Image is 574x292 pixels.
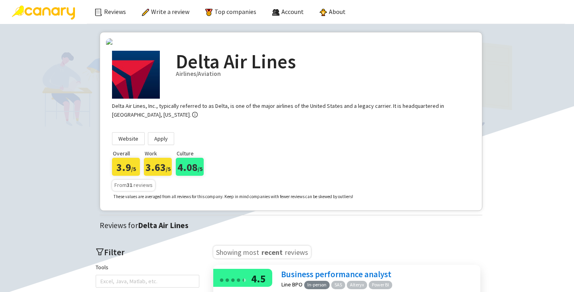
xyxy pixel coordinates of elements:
[114,193,353,201] p: These values are averaged from all reviews for this company. Keep in mind companies with fewer re...
[112,51,160,99] img: Company Logo
[304,281,330,289] span: In-person
[176,69,470,79] div: Airlines/Aviation
[12,6,75,20] img: Canary Logo
[347,281,367,289] span: Alteryx
[281,8,304,16] span: Account
[142,8,189,16] a: Write a review
[114,181,153,189] span: From reviews
[369,281,392,289] span: Power BI
[96,263,108,272] label: Tools
[118,133,138,145] span: Website
[100,276,102,286] input: Tools
[261,246,283,256] span: recent
[112,132,145,145] a: Website
[106,38,476,45] img: company-banners%2F1594066138126.jfif
[242,273,244,286] div: ●
[272,9,279,16] img: people.png
[144,158,172,176] div: 3.63
[331,281,345,289] span: SAS
[131,165,136,173] span: /5
[138,220,189,230] strong: Delta Air Lines
[242,273,246,286] div: ●
[251,272,266,285] span: 4.5
[176,51,470,72] h2: Delta Air Lines
[177,149,208,158] p: Culture
[166,165,171,173] span: /5
[192,112,198,117] span: info-circle
[145,149,176,158] p: Work
[236,273,241,286] div: ●
[127,181,132,189] b: 31
[198,165,202,173] span: /5
[96,246,199,259] h2: Filter
[230,273,235,286] div: ●
[100,219,486,232] div: Reviews for
[113,149,144,158] p: Overall
[112,102,444,118] div: Delta Air Lines, Inc., typically referred to as Delta, is one of the major airlines of the United...
[213,246,311,258] h3: Showing most reviews
[95,8,126,16] a: Reviews
[176,158,204,176] div: 4.08
[154,133,168,145] span: Apply
[148,132,174,145] a: Apply
[320,8,346,16] a: About
[112,158,140,176] div: 3.9
[96,248,104,256] span: filter
[219,273,224,286] div: ●
[281,269,391,280] a: Business performance analyst
[205,8,256,16] a: Top companies
[225,273,230,286] div: ●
